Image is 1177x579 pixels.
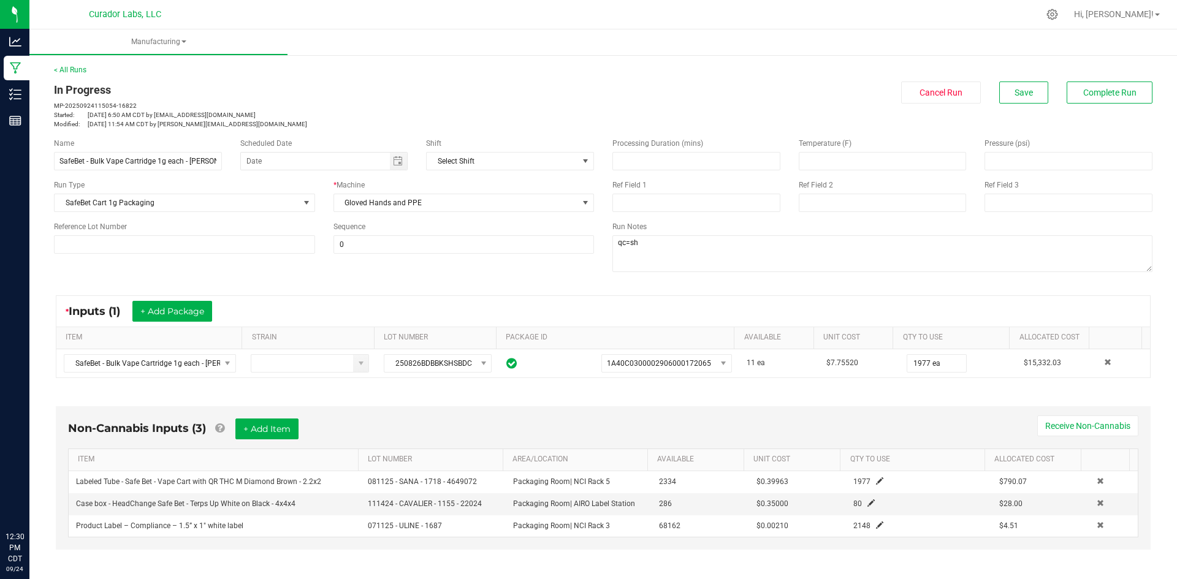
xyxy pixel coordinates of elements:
[1024,358,1061,367] span: $15,332.03
[999,81,1048,104] button: Save
[747,358,755,367] span: 11
[235,418,299,439] button: + Add Item
[54,101,594,110] p: MP-20250924115054-16822
[612,139,703,148] span: Processing Duration (mins)
[999,499,1023,508] span: $28.00
[985,139,1030,148] span: Pressure (psi)
[999,521,1018,530] span: $4.51
[1083,88,1137,97] span: Complete Run
[999,477,1027,486] span: $790.07
[1015,88,1033,97] span: Save
[1074,9,1154,19] span: Hi, [PERSON_NAME]!
[426,139,441,148] span: Shift
[850,455,980,464] a: QTY TO USESortable
[54,110,594,119] p: [DATE] 6:50 AM CDT by [EMAIL_ADDRESS][DOMAIN_NAME]
[76,477,321,486] span: Labeled Tube - Safe Bet - Vape Cart with QR THC M Diamond Brown - 2.2x2
[853,477,870,486] span: 1977
[337,181,365,189] span: Machine
[1045,9,1060,20] div: Manage settings
[54,119,594,129] p: [DATE] 11:54 AM CDT by [PERSON_NAME][EMAIL_ADDRESS][DOMAIN_NAME]
[570,499,635,508] span: | AIRO Label Station
[390,153,408,170] span: Toggle calendar
[333,222,365,231] span: Sequence
[1099,333,1137,342] a: Sortable
[659,499,672,508] span: 286
[29,37,288,47] span: Manufacturing
[55,194,299,211] span: SafeBet Cart 1g Packaging
[9,115,21,127] inline-svg: Reports
[54,81,594,98] div: In Progress
[799,181,833,189] span: Ref Field 2
[368,521,442,530] span: 071125 - ULINE - 1687
[513,521,610,530] span: Packaging Room
[513,499,635,508] span: Packaging Room
[570,477,610,486] span: | NCI Rack 5
[9,88,21,100] inline-svg: Inventory
[756,477,788,486] span: $0.39963
[6,564,24,573] p: 09/24
[252,333,370,342] a: STRAINSortable
[853,499,862,508] span: 80
[1091,455,1125,464] a: Sortable
[506,356,517,371] span: In Sync
[427,153,578,170] span: Select Shift
[513,477,610,486] span: Packaging Room
[54,119,88,129] span: Modified:
[823,333,888,342] a: Unit CostSortable
[901,81,981,104] button: Cancel Run
[853,521,870,530] span: 2148
[985,181,1019,189] span: Ref Field 3
[607,359,711,368] span: 1A40C0300002906000172065
[659,521,680,530] span: 68162
[826,358,858,367] span: $7.75520
[744,333,809,342] a: AVAILABLESortable
[384,355,476,372] span: 250826BDBBKSHSBDC
[994,455,1076,464] a: Allocated CostSortable
[612,222,647,231] span: Run Notes
[78,455,353,464] a: ITEMSortable
[657,455,739,464] a: AVAILABLESortable
[6,531,24,564] p: 12:30 PM CDT
[506,333,729,342] a: PACKAGE IDSortable
[612,181,647,189] span: Ref Field 1
[756,499,788,508] span: $0.35000
[1019,333,1084,342] a: Allocated CostSortable
[76,499,295,508] span: Case box - HeadChange Safe Bet - Terps Up White on Black - 4x4x4
[756,521,788,530] span: $0.00210
[64,354,236,373] span: NO DATA FOUND
[54,110,88,119] span: Started:
[426,152,594,170] span: NO DATA FOUND
[89,9,161,20] span: Curador Labs, LLC
[757,358,765,367] span: ea
[64,355,220,372] span: SafeBet - Bulk Vape Cartridge 1g each - [PERSON_NAME]
[753,455,836,464] a: Unit CostSortable
[132,301,212,322] button: + Add Package
[76,521,243,530] span: Product Label – Compliance – 1.5” x 1" white label
[368,477,477,486] span: 081125 - SANA - 1718 - 4649072
[215,422,224,435] a: Add Non-Cannabis items that were also consumed in the run (e.g. gloves and packaging); Also add N...
[54,139,74,148] span: Name
[903,333,1005,342] a: QTY TO USESortable
[54,180,85,191] span: Run Type
[241,153,390,170] input: Date
[512,455,642,464] a: AREA/LOCATIONSortable
[659,477,676,486] span: 2334
[54,222,127,231] span: Reference Lot Number
[54,66,86,74] a: < All Runs
[12,481,49,518] iframe: Resource center
[799,139,851,148] span: Temperature (F)
[9,36,21,48] inline-svg: Analytics
[384,333,491,342] a: LOT NUMBERSortable
[334,194,579,211] span: Gloved Hands and PPE
[920,88,962,97] span: Cancel Run
[570,521,610,530] span: | NCI Rack 3
[69,305,132,318] span: Inputs (1)
[29,29,288,55] a: Manufacturing
[368,499,482,508] span: 111424 - CAVALIER - 1155 - 22024
[240,139,292,148] span: Scheduled Date
[66,333,237,342] a: ITEMSortable
[368,455,498,464] a: LOT NUMBERSortable
[1067,81,1152,104] button: Complete Run
[68,422,206,435] span: Non-Cannabis Inputs (3)
[1037,415,1138,436] button: Receive Non-Cannabis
